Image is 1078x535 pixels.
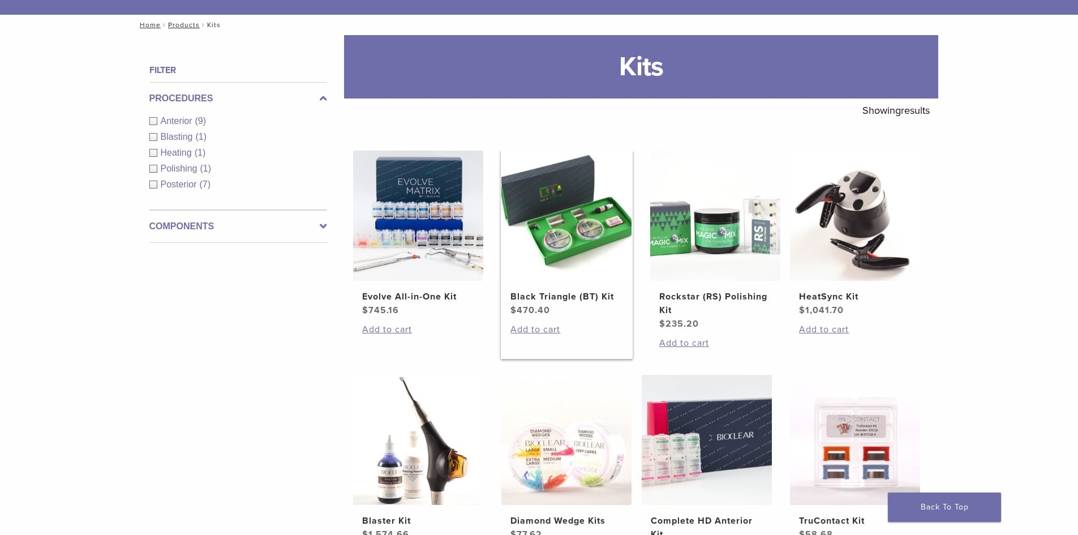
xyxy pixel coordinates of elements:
bdi: 1,041.70 [799,305,844,316]
a: HeatSync KitHeatSync Kit $1,041.70 [789,151,921,317]
label: Procedures [149,92,327,105]
a: Home [136,21,161,29]
h2: Diamond Wedge Kits [510,514,622,528]
p: Showing results [862,99,930,122]
span: $ [659,318,665,329]
a: Rockstar (RS) Polishing KitRockstar (RS) Polishing Kit $235.20 [650,151,781,331]
img: Blaster Kit [353,375,483,505]
span: (9) [195,116,207,126]
span: $ [510,305,517,316]
label: Components [149,220,327,233]
a: Add to cart: “HeatSync Kit” [799,323,911,336]
bdi: 745.16 [362,305,399,316]
span: Polishing [161,164,200,173]
img: Black Triangle (BT) Kit [501,151,632,281]
bdi: 470.40 [510,305,550,316]
h2: Rockstar (RS) Polishing Kit [659,290,771,317]
h1: Kits [344,35,938,99]
a: Back To Top [888,493,1001,522]
span: / [161,22,168,28]
img: HeatSync Kit [790,151,920,281]
span: (1) [195,132,207,142]
img: Evolve All-in-One Kit [353,151,483,281]
span: Anterior [161,116,195,126]
h2: Black Triangle (BT) Kit [510,290,622,303]
a: Add to cart: “Black Triangle (BT) Kit” [510,323,622,336]
a: Add to cart: “Rockstar (RS) Polishing Kit” [659,336,771,350]
h4: Filter [149,63,327,77]
a: Black Triangle (BT) KitBlack Triangle (BT) Kit $470.40 [501,151,633,317]
a: Products [168,21,200,29]
img: TruContact Kit [790,375,920,505]
span: $ [362,305,368,316]
img: Rockstar (RS) Polishing Kit [650,151,780,281]
a: Evolve All-in-One KitEvolve All-in-One Kit $745.16 [353,151,484,317]
h2: HeatSync Kit [799,290,911,303]
a: Add to cart: “Evolve All-in-One Kit” [362,323,474,336]
span: (1) [195,148,206,157]
span: Posterior [161,179,200,189]
span: (7) [200,179,211,189]
span: / [200,22,207,28]
img: Diamond Wedge Kits [501,375,632,505]
h2: Blaster Kit [362,514,474,528]
span: (1) [200,164,211,173]
span: Blasting [161,132,196,142]
bdi: 235.20 [659,318,699,329]
span: $ [799,305,805,316]
h2: Evolve All-in-One Kit [362,290,474,303]
h2: TruContact Kit [799,514,911,528]
img: Complete HD Anterior Kit [642,375,772,505]
span: Heating [161,148,195,157]
nav: Kits [132,15,947,35]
